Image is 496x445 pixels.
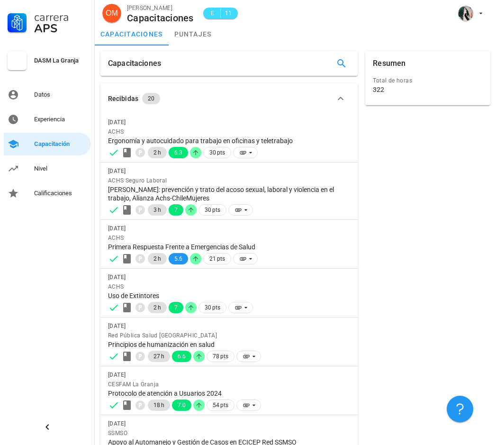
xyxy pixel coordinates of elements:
[34,190,87,197] div: Calificaciones
[34,165,87,173] div: Nivel
[102,4,121,23] div: avatar
[169,23,217,45] a: puntajes
[108,51,161,76] div: Capacitaciones
[225,9,232,18] span: 11
[209,148,225,157] span: 30 pts
[153,351,164,362] span: 27 h
[108,430,127,436] span: SSMSO
[213,400,228,410] span: 54 pts
[4,83,91,106] a: Datos
[108,118,350,127] div: [DATE]
[108,340,350,349] div: Principios de humanización en salud
[108,235,124,241] span: ACHS
[106,4,118,23] span: OM
[209,9,216,18] span: E
[108,381,159,388] span: CESFAM La Granja
[34,11,87,23] div: Carrera
[148,93,154,104] span: 20
[108,177,167,184] span: ACHS Seguro Laboral
[108,166,350,176] div: [DATE]
[108,321,350,331] div: [DATE]
[153,253,161,264] span: 2 h
[4,108,91,131] a: Experiencia
[108,243,350,251] div: Primera Respuesta Frente a Emergencias de Salud
[108,136,350,145] div: Ergonomía y autocuidado para trabajo en oficinas y teletrabajo
[108,128,124,135] span: ACHS
[108,419,350,428] div: [DATE]
[34,91,87,99] div: Datos
[174,302,178,313] span: 7
[153,302,161,313] span: 2 h
[205,205,220,215] span: 30 pts
[373,85,384,94] div: 322
[174,253,182,264] span: 5.6
[127,3,194,13] div: [PERSON_NAME]
[34,57,87,64] div: DASM La Granja
[174,147,182,158] span: 6.3
[153,204,161,216] span: 3 h
[373,51,406,76] div: Resumen
[178,400,186,411] span: 7.0
[34,140,87,148] div: Capacitación
[4,133,91,155] a: Capacitación
[127,13,194,23] div: Capacitaciones
[153,400,164,411] span: 18 h
[108,283,124,290] span: ACHS
[373,76,483,85] div: Total de horas
[108,370,350,380] div: [DATE]
[108,185,350,202] div: [PERSON_NAME]: prevención y trato del acoso sexual, laboral y violencia en el trabajo, Alianza Ac...
[108,93,138,104] div: Recibidas
[458,6,473,21] div: avatar
[34,23,87,34] div: APS
[95,23,169,45] a: capacitaciones
[108,332,217,339] span: Red Pública Salud [GEOGRAPHIC_DATA]
[108,224,350,233] div: [DATE]
[205,303,220,312] span: 30 pts
[178,351,186,362] span: 6.6
[213,352,228,361] span: 78 pts
[34,116,87,123] div: Experiencia
[209,254,225,263] span: 21 pts
[153,147,161,158] span: 2 h
[4,182,91,205] a: Calificaciones
[108,291,350,300] div: Uso de Extintores
[174,204,178,216] span: 7
[108,272,350,282] div: [DATE]
[4,157,91,180] a: Nivel
[108,389,350,398] div: Protocolo de atención a Usuarios 2024
[100,83,358,114] button: Recibidas 20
